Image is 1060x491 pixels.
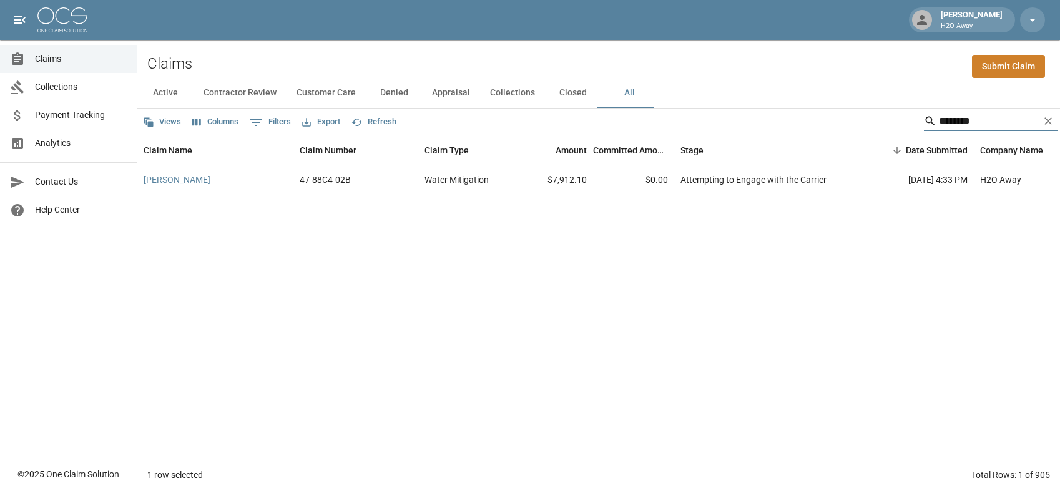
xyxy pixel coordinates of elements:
[601,78,657,108] button: All
[147,469,203,481] div: 1 row selected
[941,21,1003,32] p: H2O Away
[147,55,192,73] h2: Claims
[674,133,861,168] div: Stage
[680,173,827,186] div: Attempting to Engage with the Carrier
[287,78,366,108] button: Customer Care
[35,52,127,66] span: Claims
[418,133,512,168] div: Claim Type
[7,7,32,32] button: open drawer
[906,133,968,168] div: Date Submitted
[888,142,906,159] button: Sort
[300,133,356,168] div: Claim Number
[861,168,974,192] div: [DATE] 4:33 PM
[35,80,127,94] span: Collections
[247,112,294,132] button: Show filters
[971,469,1050,481] div: Total Rows: 1 of 905
[17,468,119,480] div: © 2025 One Claim Solution
[972,55,1045,78] a: Submit Claim
[35,203,127,216] span: Help Center
[422,78,480,108] button: Appraisal
[299,112,343,132] button: Export
[936,9,1008,31] div: [PERSON_NAME]
[1039,112,1058,130] button: Clear
[137,78,1060,108] div: dynamic tabs
[366,78,422,108] button: Denied
[680,133,704,168] div: Stage
[194,78,287,108] button: Contractor Review
[144,173,210,186] a: [PERSON_NAME]
[35,175,127,188] span: Contact Us
[35,137,127,150] span: Analytics
[556,133,587,168] div: Amount
[593,133,668,168] div: Committed Amount
[980,133,1043,168] div: Company Name
[300,173,351,186] div: 47-88C4-02B
[593,168,674,192] div: $0.00
[348,112,400,132] button: Refresh
[512,133,593,168] div: Amount
[980,173,1021,186] div: H2O Away
[480,78,545,108] button: Collections
[424,173,489,186] div: Water Mitigation
[37,7,87,32] img: ocs-logo-white-transparent.png
[137,78,194,108] button: Active
[137,133,293,168] div: Claim Name
[861,133,974,168] div: Date Submitted
[35,109,127,122] span: Payment Tracking
[293,133,418,168] div: Claim Number
[593,133,674,168] div: Committed Amount
[924,111,1058,134] div: Search
[140,112,184,132] button: Views
[512,168,593,192] div: $7,912.10
[424,133,469,168] div: Claim Type
[189,112,242,132] button: Select columns
[144,133,192,168] div: Claim Name
[545,78,601,108] button: Closed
